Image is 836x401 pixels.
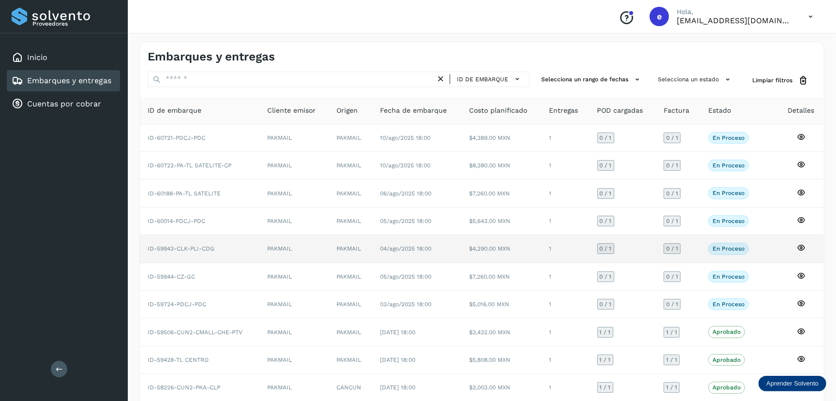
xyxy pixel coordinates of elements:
[461,124,541,152] td: $4,389.00 MXN
[537,72,646,88] button: Selecciona un rango de fechas
[148,50,275,64] h4: Embarques y entregas
[329,374,372,401] td: CANCUN
[666,274,678,280] span: 0 / 1
[549,105,578,116] span: Entregas
[380,329,415,336] span: [DATE] 18:00
[148,190,221,197] span: ID-60188-PA-TL SATELITE
[713,356,741,363] p: Aprobado
[713,301,745,308] p: En proceso
[600,385,611,390] span: 1 / 1
[259,152,329,179] td: PAKMAIL
[600,329,611,335] span: 1 / 1
[666,301,678,307] span: 0 / 1
[713,384,741,391] p: Aprobado
[454,72,525,86] button: ID de embarque
[708,105,731,116] span: Estado
[259,318,329,346] td: PAKMAIL
[541,124,590,152] td: 1
[380,162,430,169] span: 10/ago/2025 18:00
[677,16,793,25] p: ebenezer5009@gmail.com
[666,218,678,224] span: 0 / 1
[654,72,737,88] button: Selecciona un estado
[461,291,541,318] td: $5,016.00 MXN
[380,384,415,391] span: [DATE] 18:00
[329,346,372,374] td: PAKMAIL
[713,328,741,335] p: Aprobado
[259,263,329,291] td: PAKMAIL
[666,357,677,363] span: 1 / 1
[541,152,590,179] td: 1
[600,191,612,196] span: 0 / 1
[380,245,431,252] span: 04/ago/2025 18:00
[148,301,206,308] span: ID-59724-PDCJ-PDC
[148,356,209,363] span: ID-59428-TL CENTRO
[148,384,220,391] span: ID-58226-CUN2-PKA-CLP
[666,385,677,390] span: 1 / 1
[600,301,612,307] span: 0 / 1
[148,273,195,280] span: ID-59944-CZ-GC
[148,105,201,116] span: ID de embarque
[461,318,541,346] td: $3,432.00 MXN
[336,105,358,116] span: Origen
[713,245,745,252] p: En proceso
[32,20,116,27] p: Proveedores
[677,8,793,16] p: Hola,
[788,105,814,116] span: Detalles
[259,124,329,152] td: PAKMAIL
[600,357,611,363] span: 1 / 1
[329,291,372,318] td: PAKMAIL
[457,75,508,84] span: ID de embarque
[27,53,47,62] a: Inicio
[666,246,678,252] span: 0 / 1
[713,273,745,280] p: En proceso
[461,263,541,291] td: $7,260.00 MXN
[259,374,329,401] td: PAKMAIL
[329,208,372,235] td: PAKMAIL
[267,105,316,116] span: Cliente emisor
[148,218,205,224] span: ID-60014-PDCJ-PDC
[259,179,329,207] td: PAKMAIL
[148,245,214,252] span: ID-59943-CLK-PLI-CDG
[7,93,120,115] div: Cuentas por cobrar
[259,291,329,318] td: PAKMAIL
[597,105,643,116] span: POD cargadas
[541,318,590,346] td: 1
[666,163,678,168] span: 0 / 1
[329,318,372,346] td: PAKMAIL
[713,134,745,141] p: En proceso
[766,380,819,387] p: Aprender Solvento
[380,190,431,197] span: 06/ago/2025 18:00
[541,235,590,263] td: 1
[713,162,745,169] p: En proceso
[380,134,430,141] span: 10/ago/2025 18:00
[461,179,541,207] td: $7,260.00 MXN
[380,218,431,224] span: 05/ago/2025 18:00
[461,374,541,401] td: $3,003.00 MXN
[461,152,541,179] td: $8,380.00 MXN
[148,162,231,169] span: ID-60722-PA-TL SATELITE-CP
[461,346,541,374] td: $5,808.00 MXN
[600,246,612,252] span: 0 / 1
[148,329,243,336] span: ID-59506-CUN2-CMALL-CHE-PTV
[600,218,612,224] span: 0 / 1
[380,301,431,308] span: 03/ago/2025 18:00
[664,105,689,116] span: Factura
[259,346,329,374] td: PAKMAIL
[329,179,372,207] td: PAKMAIL
[713,190,745,196] p: En proceso
[27,76,111,85] a: Embarques y entregas
[380,105,447,116] span: Fecha de embarque
[759,376,826,391] div: Aprender Solvento
[666,135,678,141] span: 0 / 1
[7,70,120,91] div: Embarques y entregas
[752,76,792,85] span: Limpiar filtros
[329,124,372,152] td: PAKMAIL
[148,134,205,141] span: ID-60721-PDCJ-PDC
[27,99,101,108] a: Cuentas por cobrar
[745,72,816,89] button: Limpiar filtros
[541,263,590,291] td: 1
[541,208,590,235] td: 1
[541,346,590,374] td: 1
[380,273,431,280] span: 05/ago/2025 18:00
[541,374,590,401] td: 1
